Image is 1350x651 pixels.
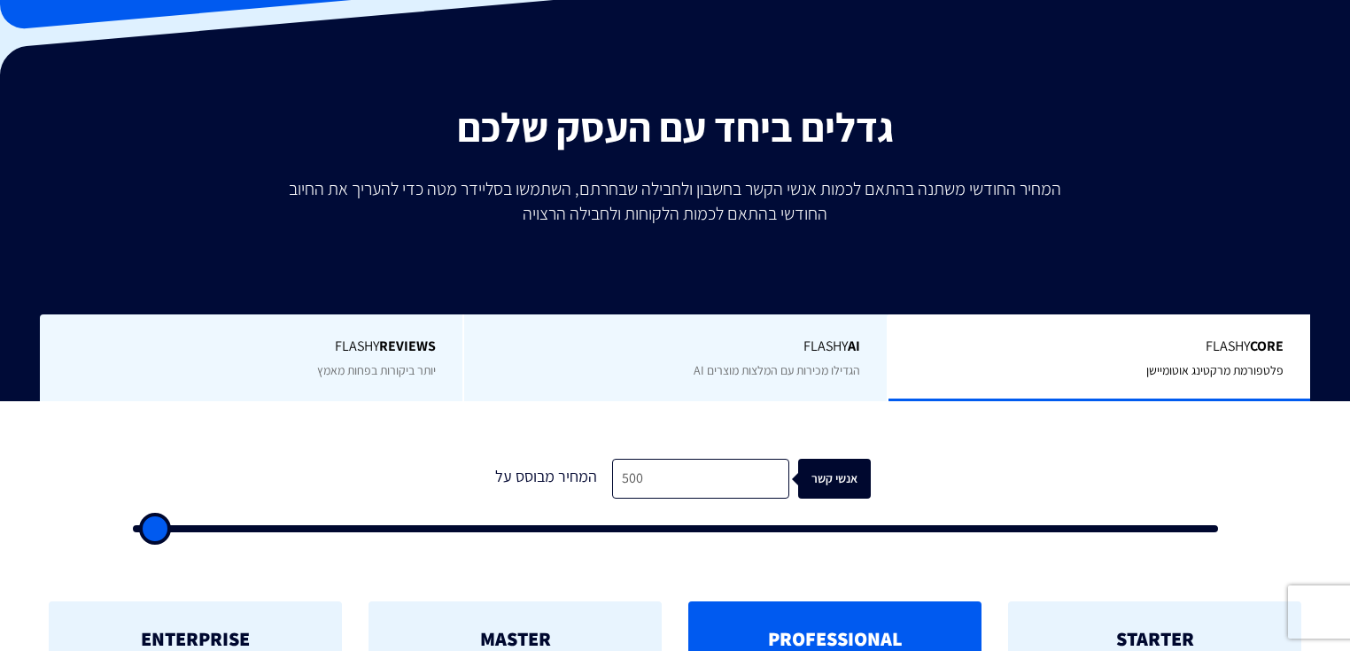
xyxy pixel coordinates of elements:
[1035,628,1275,649] h2: STARTER
[395,628,635,649] h2: MASTER
[1250,337,1284,355] b: Core
[807,459,880,499] div: אנשי קשר
[479,459,612,499] div: המחיר מבוסס על
[694,362,860,378] span: הגדילו מכירות עם המלצות מוצרים AI
[13,105,1337,149] h2: גדלים ביחד עם העסק שלכם
[317,362,436,378] span: יותר ביקורות בפחות מאמץ
[491,337,859,357] span: Flashy
[379,337,436,355] b: REVIEWS
[715,628,955,649] h2: PROFESSIONAL
[75,628,315,649] h2: ENTERPRISE
[1146,362,1284,378] span: פלטפורמת מרקטינג אוטומיישן
[66,337,437,357] span: Flashy
[276,176,1074,226] p: המחיר החודשי משתנה בהתאם לכמות אנשי הקשר בחשבון ולחבילה שבחרתם, השתמשו בסליידר מטה כדי להעריך את ...
[915,337,1284,357] span: Flashy
[848,337,860,355] b: AI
